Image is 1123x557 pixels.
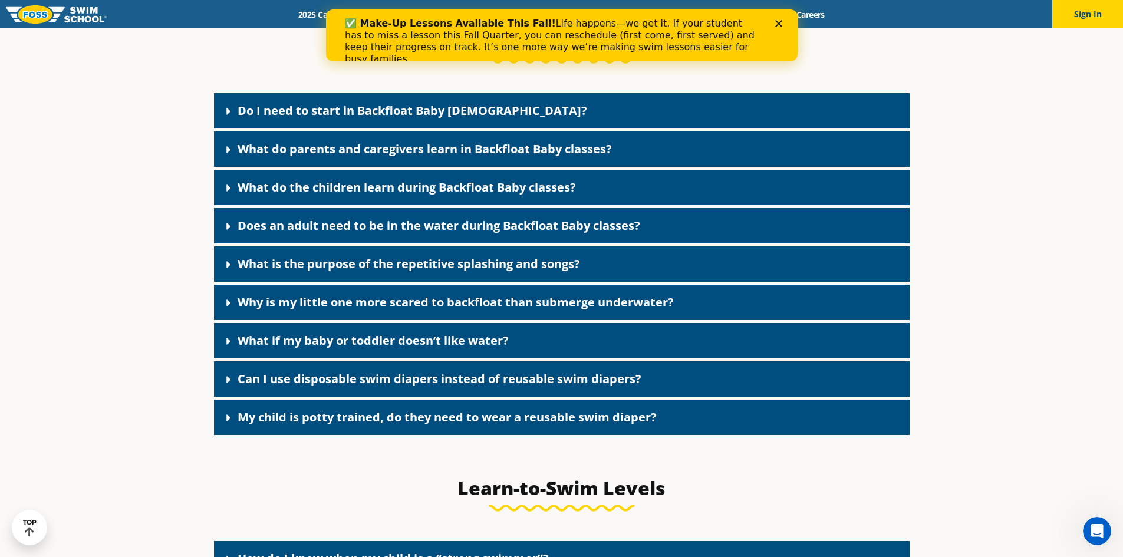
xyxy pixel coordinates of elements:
a: 2025 Calendar [288,9,362,20]
iframe: Intercom live chat [1083,517,1111,545]
div: What do the children learn during Backfloat Baby classes? [214,170,910,205]
a: Does an adult need to be in the water during Backfloat Baby classes? [238,217,640,233]
div: Does an adult need to be in the water during Backfloat Baby classes? [214,208,910,243]
a: My child is potty trained, do they need to wear a reusable swim diaper? [238,409,657,425]
a: About [PERSON_NAME] [515,9,624,20]
div: My child is potty trained, do they need to wear a reusable swim diaper? [214,400,910,435]
a: Do I need to start in Backfloat Baby [DEMOGRAPHIC_DATA]? [238,103,587,118]
a: What if my baby or toddler doesn’t like water? [238,332,509,348]
a: Blog [749,9,786,20]
div: What is the purpose of the repetitive splashing and songs? [214,246,910,282]
div: Can I use disposable swim diapers instead of reusable swim diapers? [214,361,910,397]
div: Close [449,11,461,18]
img: FOSS Swim School Logo [6,5,107,24]
div: Life happens—we get it. If your student has to miss a lesson this Fall Quarter, you can reschedul... [19,8,434,55]
a: Why is my little one more scared to backfloat than submerge underwater? [238,294,674,310]
h3: Learn-to-Swim Levels [284,476,840,500]
a: Can I use disposable swim diapers instead of reusable swim diapers? [238,371,641,387]
a: What do the children learn during Backfloat Baby classes? [238,179,576,195]
b: ✅ Make-Up Lessons Available This Fall! [19,8,230,19]
h3: Backfloat Baby® Levels [284,28,840,52]
a: Careers [786,9,835,20]
iframe: Intercom live chat banner [326,9,798,61]
a: Schools [362,9,411,20]
a: What is the purpose of the repetitive splashing and songs? [238,256,580,272]
div: What if my baby or toddler doesn’t like water? [214,323,910,358]
a: Swim Path® Program [411,9,515,20]
a: What do parents and caregivers learn in Backfloat Baby classes? [238,141,612,157]
div: TOP [23,519,37,537]
a: Swim Like [PERSON_NAME] [624,9,749,20]
div: Why is my little one more scared to backfloat than submerge underwater? [214,285,910,320]
div: What do parents and caregivers learn in Backfloat Baby classes? [214,131,910,167]
div: Do I need to start in Backfloat Baby [DEMOGRAPHIC_DATA]? [214,93,910,128]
